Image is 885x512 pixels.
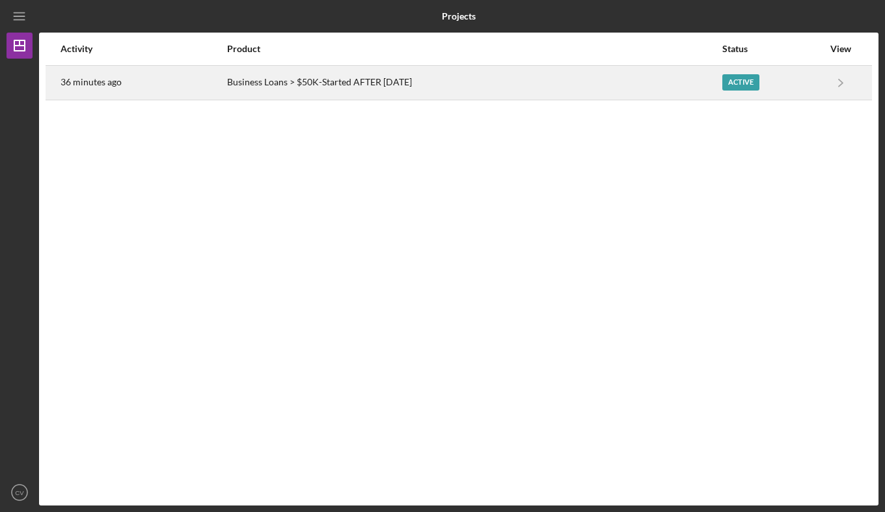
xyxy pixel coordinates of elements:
b: Projects [442,11,476,21]
text: CV [15,489,24,496]
time: 2025-09-17 19:07 [61,77,122,87]
div: Product [227,44,721,54]
button: CV [7,479,33,505]
div: Status [722,44,823,54]
div: Active [722,74,759,91]
div: View [824,44,857,54]
div: Business Loans > $50K-Started AFTER [DATE] [227,66,721,99]
div: Activity [61,44,226,54]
